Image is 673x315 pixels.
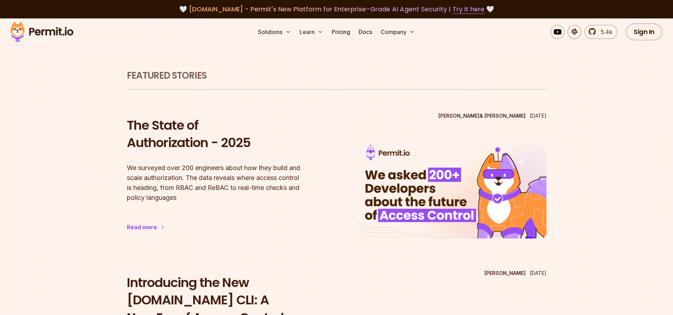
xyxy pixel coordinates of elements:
a: Sign In [626,23,662,40]
h1: Featured Stories [127,69,546,82]
p: [PERSON_NAME] & [PERSON_NAME] [438,112,526,119]
a: Pricing [329,25,353,39]
p: [PERSON_NAME] [484,270,526,277]
div: 🤍 🤍 [17,4,656,14]
time: [DATE] [530,270,546,276]
a: 5.4k [584,25,617,39]
img: The State of Authorization - 2025 [357,139,546,238]
button: Company [378,25,418,39]
button: Solutions [255,25,294,39]
span: [DOMAIN_NAME] - Permit's New Platform for Enterprise-Grade AI Agent Security | [189,5,484,13]
a: The State of Authorization - 2025[PERSON_NAME]& [PERSON_NAME][DATE]The State of Authorization - 2... [127,109,546,253]
a: Docs [356,25,375,39]
button: Learn [297,25,326,39]
img: Permit logo [7,20,77,44]
span: 5.4k [596,28,612,36]
h2: The State of Authorization - 2025 [127,117,317,152]
a: Try it here [453,5,484,14]
div: Read more [127,223,157,231]
time: [DATE] [530,113,546,119]
p: We surveyed over 200 engineers about how they build and scale authorization. The data reveals whe... [127,163,317,203]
